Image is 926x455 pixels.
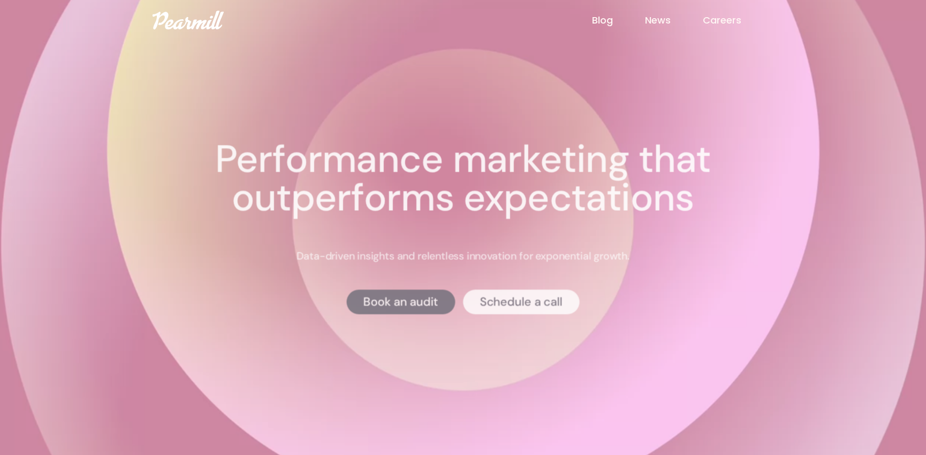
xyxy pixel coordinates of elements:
a: Book an audit [346,290,455,314]
a: Blog [592,13,645,27]
img: Pearmill logo [153,11,224,29]
a: News [645,13,703,27]
h1: Performance marketing that outperforms expectations [157,141,769,217]
p: Data-driven insights and relentless innovation for exponential growth. [297,249,629,263]
a: Schedule a call [463,290,580,314]
a: Careers [703,13,773,27]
